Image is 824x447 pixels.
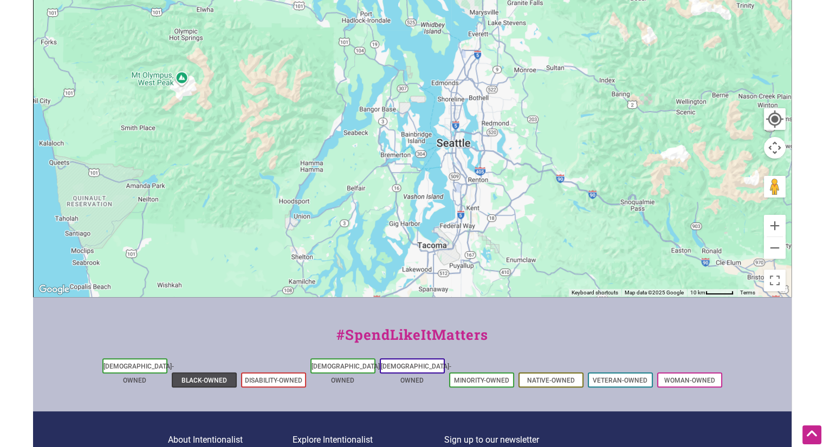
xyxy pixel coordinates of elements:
[763,269,785,291] button: Toggle fullscreen view
[802,425,821,444] div: Scroll Back to Top
[168,433,293,447] p: About Intentionalist
[764,137,786,159] button: Map camera controls
[36,282,72,297] img: Google
[764,215,786,236] button: Zoom in
[740,290,755,295] a: Terms (opens in new tab)
[312,363,382,384] a: [DEMOGRAPHIC_DATA]-Owned
[572,289,618,297] button: Keyboard shortcuts
[764,108,786,130] button: Your Location
[527,377,575,384] a: Native-Owned
[625,290,684,295] span: Map data ©2025 Google
[664,377,715,384] a: Woman-Owned
[245,377,302,384] a: Disability-Owned
[36,282,72,297] a: Open this area in Google Maps (opens a new window)
[33,324,791,356] div: #SpendLikeItMatters
[444,433,656,447] p: Sign up to our newsletter
[690,290,705,295] span: 10 km
[687,289,737,297] button: Map Scale: 10 km per 48 pixels
[764,176,786,198] button: Drag Pegman onto the map to open Street View
[593,377,647,384] a: Veteran-Owned
[103,363,174,384] a: [DEMOGRAPHIC_DATA]-Owned
[181,377,227,384] a: Black-Owned
[381,363,451,384] a: [DEMOGRAPHIC_DATA]-Owned
[454,377,509,384] a: Minority-Owned
[293,433,444,447] p: Explore Intentionalist
[764,237,786,259] button: Zoom out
